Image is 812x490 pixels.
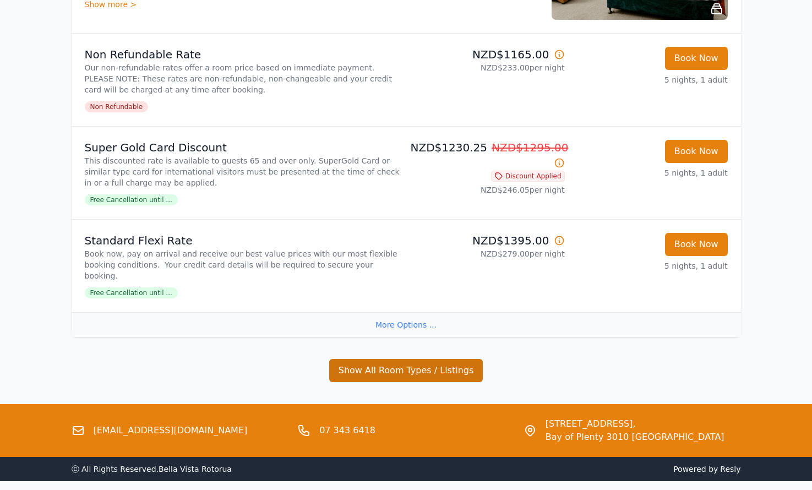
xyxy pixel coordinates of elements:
p: 5 nights, 1 adult [574,260,728,271]
p: Our non-refundable rates offer a room price based on immediate payment. PLEASE NOTE: These rates ... [85,62,402,95]
p: Book now, pay on arrival and receive our best value prices with our most flexible booking conditi... [85,248,402,281]
p: This discounted rate is available to guests 65 and over only. SuperGold Card or similar type card... [85,155,402,188]
p: Standard Flexi Rate [85,233,402,248]
span: Non Refundable [85,101,149,112]
button: Show All Room Types / Listings [329,359,483,382]
a: Resly [720,465,740,473]
p: NZD$233.00 per night [411,62,565,73]
p: NZD$1165.00 [411,47,565,62]
span: ⓒ All Rights Reserved. Bella Vista Rotorua [72,465,232,473]
button: Book Now [665,47,728,70]
p: Non Refundable Rate [85,47,402,62]
button: Book Now [665,140,728,163]
span: Discount Applied [491,171,565,182]
p: 5 nights, 1 adult [574,74,728,85]
span: [STREET_ADDRESS], [546,417,724,431]
p: NZD$246.05 per night [411,184,565,195]
span: Powered by [411,464,741,475]
p: 5 nights, 1 adult [574,167,728,178]
button: Book Now [665,233,728,256]
span: Free Cancellation until ... [85,287,178,298]
p: NZD$1395.00 [411,233,565,248]
span: Bay of Plenty 3010 [GEOGRAPHIC_DATA] [546,431,724,444]
span: NZD$1295.00 [492,141,569,154]
p: NZD$1230.25 [411,140,565,171]
a: 07 343 6418 [319,424,375,437]
a: [EMAIL_ADDRESS][DOMAIN_NAME] [94,424,248,437]
p: NZD$279.00 per night [411,248,565,259]
span: Free Cancellation until ... [85,194,178,205]
p: Super Gold Card Discount [85,140,402,155]
div: More Options ... [72,312,741,337]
